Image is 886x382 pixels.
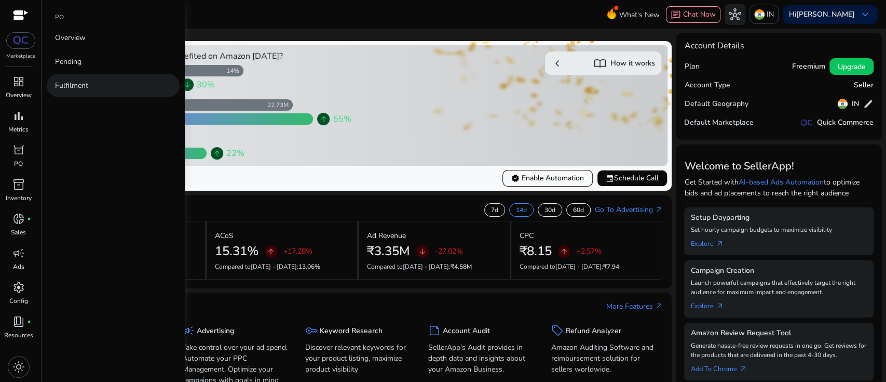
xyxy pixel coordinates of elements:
button: Upgrade [829,58,874,75]
span: key [305,324,318,337]
p: +2.57% [577,248,602,255]
p: Hi [789,11,855,18]
span: arrow_upward [213,149,221,157]
span: [DATE] - [DATE] [251,262,297,271]
span: Chat Now [683,9,716,19]
span: What's New [619,6,660,24]
p: 14d [516,206,527,214]
h5: Account Type [684,81,730,90]
p: PO [55,12,64,22]
h5: Campaign Creation [690,267,867,275]
h5: Quick Commerce [817,118,874,127]
p: IN [767,5,774,23]
span: keyboard_arrow_down [859,8,871,21]
span: campaign [182,324,195,337]
img: QC-logo.svg [800,120,813,126]
p: Amazon Auditing Software and reimbursement solution for sellers worldwide. [551,342,658,375]
span: import_contacts [594,57,606,70]
h5: IN [852,100,859,109]
button: eventSchedule Call [597,170,667,187]
span: fiber_manual_record [27,320,31,324]
span: 22% [226,147,244,160]
p: PO [14,159,23,168]
span: dashboard [12,75,25,88]
h5: Seller [854,81,874,90]
span: arrow_outward [715,240,724,248]
button: verifiedEnable Automation [502,170,593,187]
img: in.svg [754,9,765,20]
span: orders [12,144,25,156]
span: arrow_outward [655,206,663,214]
span: ₹7.94 [603,262,619,271]
span: arrow_upward [319,115,328,123]
h5: Plan [684,62,699,71]
span: [DATE] - [DATE] [555,262,602,271]
span: arrow_outward [655,302,663,310]
span: light_mode [12,361,25,373]
p: Pending [55,56,81,67]
h5: Amazon Review Request Tool [690,329,867,338]
p: Metrics [8,125,29,134]
p: SellerApp's Audit provides in depth data and insights about your Amazon Business. [428,342,536,375]
h4: Account Details [684,41,744,51]
span: summarize [428,324,441,337]
span: settings [12,281,25,294]
p: Overview [6,90,32,100]
span: inventory_2 [12,178,25,191]
span: arrow_outward [715,302,724,310]
button: chatChat Now [666,6,720,23]
h2: ₹3.35M [367,244,410,259]
p: Get Started with to optimize bids and ad placements to reach the right audience [684,177,874,199]
p: Generate hassle-free review requests in one go. Get reviews for the products that are delivered i... [690,341,867,360]
span: arrow_upward [560,247,568,256]
h2: 15.31% [215,244,258,259]
span: 30% [197,78,215,91]
p: Sales [11,228,26,237]
h5: Freemium [792,62,825,71]
p: Compared to : [215,262,349,271]
p: 7d [491,206,498,214]
p: Inventory [6,193,32,203]
p: Ads [13,262,24,271]
span: chevron_left [551,57,564,70]
span: ₹4.58M [451,262,472,271]
h5: Refund Analyzer [565,327,621,336]
p: +17.28% [283,248,312,255]
span: Schedule Call [606,173,659,183]
p: Set hourly campaign budgets to maximize visibility [690,225,867,234]
h5: Advertising [197,327,234,336]
div: 22.73M [267,101,293,109]
span: arrow_downward [183,81,192,89]
span: Enable Automation [511,173,584,183]
div: 14% [226,67,243,75]
p: Fulfilment [55,80,88,91]
span: arrow_upward [267,247,275,256]
p: Resources [4,331,33,340]
span: hub [729,8,741,21]
h5: Setup Dayparting [690,214,867,222]
span: sell [551,324,563,337]
p: Overview [55,32,86,43]
p: Discover relevant keywords for your product listing, maximize product visibility [305,342,413,375]
a: AI-based Ads Automation [738,177,823,187]
h3: Welcome to SellerApp! [684,160,874,173]
button: hub [725,4,745,25]
a: Add To Chrome [690,360,755,374]
p: CPC [520,230,534,241]
b: [PERSON_NAME] [796,9,855,19]
a: Go To Advertisingarrow_outward [595,204,663,215]
p: Launch powerful campaigns that effectively target the right audience for maximum impact and engag... [690,278,867,297]
a: Explorearrow_outward [690,234,732,249]
span: book_4 [12,315,25,328]
p: Ad Revenue [367,230,406,241]
a: More Featuresarrow_outward [606,301,663,312]
p: ACoS [215,230,234,241]
span: Upgrade [838,61,865,72]
a: Explorearrow_outward [690,297,732,311]
span: donut_small [12,213,25,225]
h5: Keyword Research [320,327,383,336]
span: bar_chart [12,110,25,122]
p: -27.02% [435,248,463,255]
p: Compared to : [520,262,655,271]
p: 60d [573,206,584,214]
